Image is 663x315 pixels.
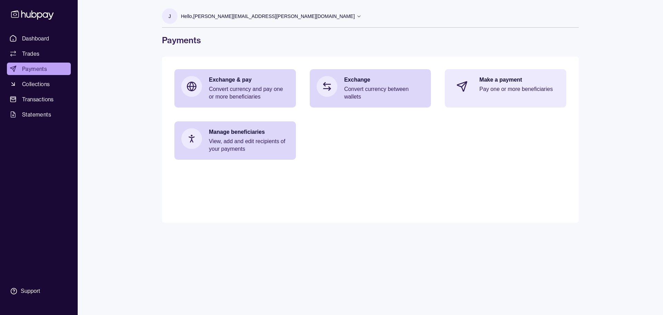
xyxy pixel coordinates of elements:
[7,78,71,90] a: Collections
[174,121,296,160] a: Manage beneficiariesView, add and edit recipients of your payments
[7,32,71,45] a: Dashboard
[181,12,355,20] p: Hello, [PERSON_NAME][EMAIL_ADDRESS][PERSON_NAME][DOMAIN_NAME]
[22,80,50,88] span: Collections
[169,12,171,20] p: J
[209,138,289,153] p: View, add and edit recipients of your payments
[479,85,559,93] p: Pay one or more beneficiaries
[7,93,71,105] a: Transactions
[22,65,47,73] span: Payments
[7,284,71,298] a: Support
[22,49,39,58] span: Trades
[344,85,424,101] p: Convert currency between wallets
[445,69,566,104] a: Make a paymentPay one or more beneficiaries
[22,110,51,119] span: Statements
[209,128,289,136] p: Manage beneficiaries
[174,69,296,108] a: Exchange & payConvert currency and pay one or more beneficiaries
[479,76,559,84] p: Make a payment
[310,69,431,108] a: ExchangeConvert currency between wallets
[21,287,40,295] div: Support
[162,35,579,46] h1: Payments
[7,47,71,60] a: Trades
[7,108,71,121] a: Statements
[344,76,424,84] p: Exchange
[209,76,289,84] p: Exchange & pay
[209,85,289,101] p: Convert currency and pay one or more beneficiaries
[22,34,49,43] span: Dashboard
[7,63,71,75] a: Payments
[22,95,54,103] span: Transactions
